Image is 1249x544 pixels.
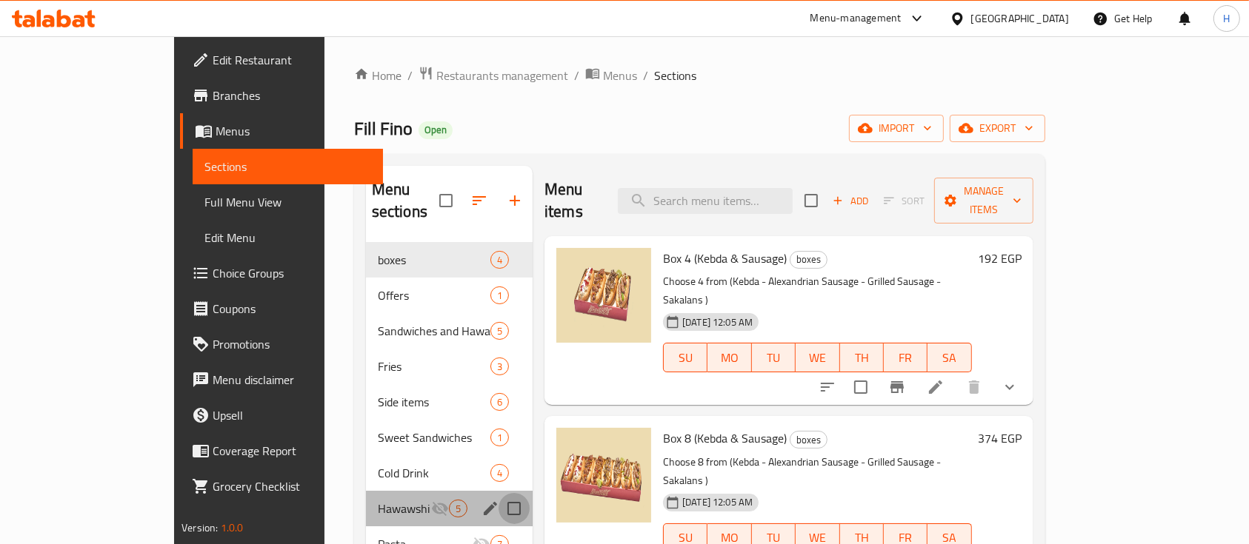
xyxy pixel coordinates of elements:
[827,189,874,212] span: Add item
[366,278,533,313] div: Offers1
[366,455,533,491] div: Cold Drink4
[479,497,502,520] button: edit
[890,347,922,369] span: FR
[490,251,509,269] div: items
[978,248,1022,269] h6: 192 EGP
[419,66,568,85] a: Restaurants management
[462,183,497,218] span: Sort sections
[846,347,878,369] span: TH
[992,369,1027,405] button: show more
[490,286,509,304] div: items
[933,347,965,369] span: SA
[366,242,533,278] div: boxes4
[180,326,383,362] a: Promotions
[490,429,509,446] div: items
[574,67,579,84] li: /
[758,347,790,369] span: TU
[491,324,508,338] span: 5
[378,464,490,482] span: Cold Drink
[419,121,453,139] div: Open
[497,183,533,218] button: Add section
[490,464,509,482] div: items
[861,119,932,138] span: import
[491,466,508,480] span: 4
[946,182,1022,219] span: Manage items
[1001,378,1019,396] svg: Show Choices
[874,189,934,212] span: Select section first
[213,371,371,389] span: Menu disclaimer
[180,362,383,397] a: Menu disclaimer
[827,189,874,212] button: Add
[840,343,884,372] button: TH
[663,453,972,490] p: Choose 8 from (Kebda - Alexandrian Sausage - Grilled Sausage - Sakalans )
[713,347,745,369] span: MO
[366,420,533,455] div: Sweet Sandwiches1
[978,428,1022,449] h6: 374 EGP
[491,395,508,409] span: 6
[676,495,759,509] span: [DATE] 12:05 AM
[436,67,568,84] span: Restaurants management
[378,429,490,446] span: Sweet Sandwiches
[193,220,383,255] a: Edit Menu
[378,500,431,517] span: Hawawshi
[378,357,490,375] div: Fries
[810,369,845,405] button: sort-choices
[180,433,383,469] a: Coverage Report
[213,335,371,353] span: Promotions
[193,149,383,184] a: Sections
[663,427,787,449] span: Box 8 (Kebda & Sausage)
[491,360,508,374] span: 3
[204,158,371,175] span: Sections
[790,431,827,449] div: boxes
[378,251,490,269] span: boxes
[810,10,902,27] div: Menu-management
[430,185,462,216] span: Select all sections
[962,119,1033,138] span: export
[491,253,508,267] span: 4
[556,248,651,343] img: Box 4 (Kebda & Sausage)
[950,115,1045,142] button: export
[213,51,371,69] span: Edit Restaurant
[956,369,992,405] button: delete
[670,347,702,369] span: SU
[544,178,600,223] h2: Menu items
[180,42,383,78] a: Edit Restaurant
[204,229,371,246] span: Edit Menu
[180,469,383,504] a: Grocery Checklist
[927,378,945,396] a: Edit menu item
[796,343,839,372] button: WE
[663,343,707,372] button: SU
[707,343,751,372] button: MO
[354,66,1045,85] nav: breadcrumb
[372,178,439,223] h2: Menu sections
[879,369,915,405] button: Branch-specific-item
[378,286,490,304] span: Offers
[663,272,972,309] p: Choose 4 from (Kebda - Alexandrian Sausage - Grilled Sausage - Sakalans )
[845,372,876,403] span: Select to update
[204,193,371,211] span: Full Menu View
[366,384,533,420] div: Side items6
[378,393,490,411] div: Side items
[752,343,796,372] button: TU
[884,343,927,372] button: FR
[180,291,383,326] a: Coupons
[491,431,508,445] span: 1
[849,115,944,142] button: import
[354,112,413,145] span: Fill Fino
[802,347,833,369] span: WE
[790,251,827,268] span: boxes
[796,185,827,216] span: Select section
[971,10,1069,27] div: [GEOGRAPHIC_DATA]
[193,184,383,220] a: Full Menu View
[934,178,1033,224] button: Manage items
[927,343,971,372] button: SA
[663,247,787,269] span: Box 4 (Kebda & Sausage)
[449,500,467,517] div: items
[618,188,793,214] input: search
[490,393,509,411] div: items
